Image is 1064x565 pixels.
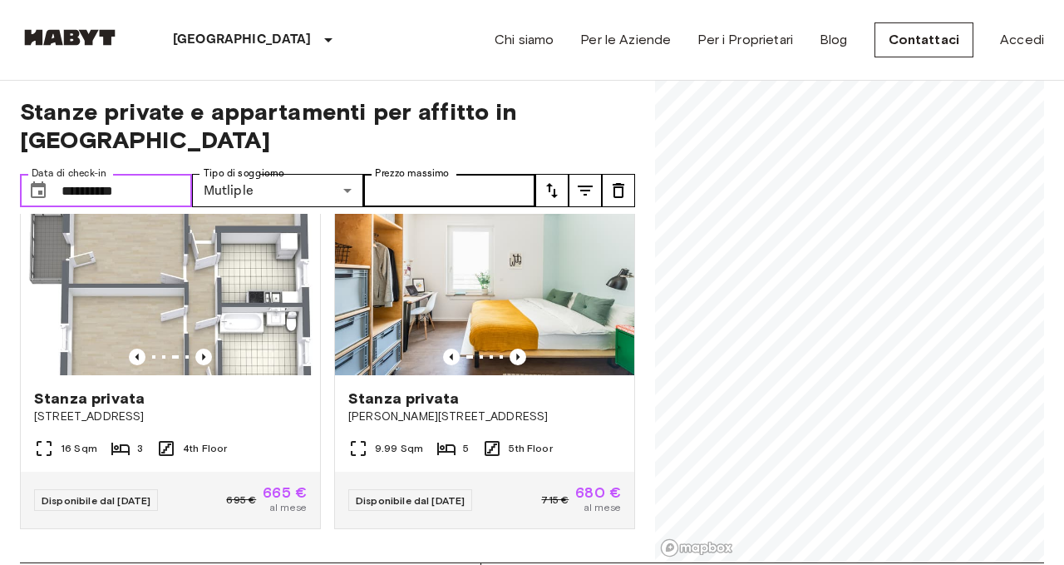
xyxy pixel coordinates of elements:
span: Stanza privata [34,389,145,409]
button: Previous image [129,349,145,365]
div: Mutliple [192,174,364,207]
img: Habyt [20,29,120,46]
button: Previous image [443,349,460,365]
span: al mese [269,500,307,515]
a: Blog [820,30,848,50]
a: Contattaci [874,22,974,57]
a: Per i Proprietari [697,30,793,50]
img: Marketing picture of unit DE-01-08-020-03Q [335,176,634,375]
label: Tipo di soggiorno [204,166,284,181]
a: Previous imagePrevious imageStanza privata[STREET_ADDRESS]16 Sqm34th FloorDisponibile dal [DATE]6... [20,175,321,529]
label: Prezzo massimo [375,166,449,181]
button: Previous image [195,349,212,365]
button: Previous image [510,349,526,365]
span: 4th Floor [183,441,227,456]
a: Chi siamo [495,30,554,50]
button: tune [569,174,602,207]
a: Mapbox logo [660,538,733,558]
span: 3 [137,441,143,456]
span: al mese [584,500,621,515]
button: Choose date, selected date is 22 Sep 2025 [22,174,55,207]
span: Disponibile dal [DATE] [42,494,150,507]
a: Marketing picture of unit DE-01-08-020-03QPrevious imagePrevious imageStanza privata[PERSON_NAME]... [334,175,635,529]
span: [PERSON_NAME][STREET_ADDRESS] [348,409,621,425]
span: 16 Sqm [61,441,97,456]
p: [GEOGRAPHIC_DATA] [173,30,312,50]
img: Marketing picture of unit DE-01-031-02M [21,176,320,375]
span: [STREET_ADDRESS] [34,409,307,425]
span: Disponibile dal [DATE] [356,494,465,507]
span: 680 € [575,485,621,500]
span: 9.99 Sqm [375,441,423,456]
span: 5th Floor [509,441,552,456]
canvas: Map [655,77,1044,563]
span: 5 [463,441,469,456]
span: 715 € [541,493,569,508]
button: tune [602,174,635,207]
button: tune [535,174,569,207]
span: 665 € [263,485,307,500]
span: Stanza privata [348,389,459,409]
span: 695 € [226,493,256,508]
a: Accedi [1000,30,1044,50]
a: Per le Aziende [580,30,671,50]
span: Stanze private e appartamenti per affitto in [GEOGRAPHIC_DATA] [20,97,635,154]
label: Data di check-in [32,166,106,181]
